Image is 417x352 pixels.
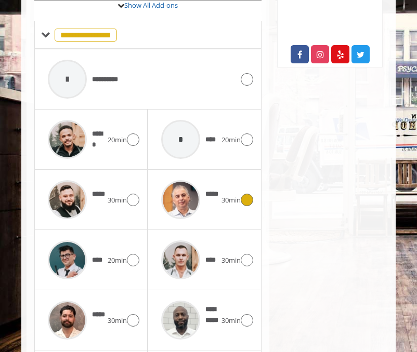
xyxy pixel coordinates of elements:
[108,195,127,206] span: 30min
[108,134,127,145] span: 20min
[221,195,241,206] span: 30min
[108,315,127,326] span: 30min
[221,255,241,266] span: 30min
[108,255,127,266] span: 20min
[124,1,178,10] a: Show All Add-ons
[221,315,241,326] span: 30min
[221,134,241,145] span: 20min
